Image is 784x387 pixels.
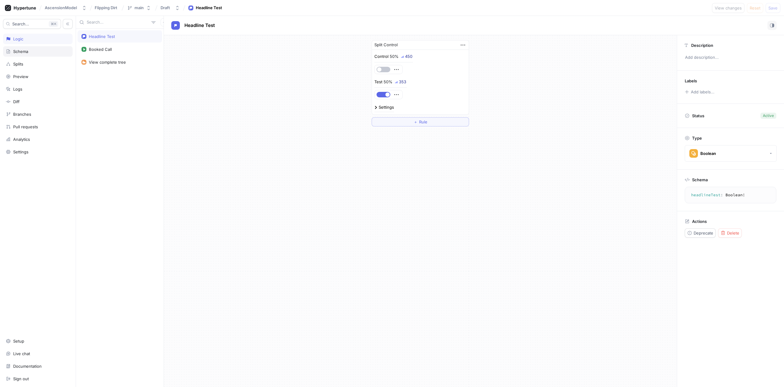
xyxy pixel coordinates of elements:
[13,74,28,79] div: Preview
[747,3,763,13] button: Reset
[414,120,418,124] span: ＋
[682,52,779,63] p: Add description...
[89,47,112,52] div: Booked Call
[13,124,38,129] div: Pull requests
[763,113,774,118] div: Active
[379,105,394,109] div: Settings
[685,78,697,83] p: Labels
[384,80,392,84] div: 50%
[13,149,28,154] div: Settings
[184,23,215,28] span: Headline Test
[158,3,182,13] button: Draft
[700,151,716,156] div: Boolean
[374,54,388,60] p: Control
[683,88,716,96] button: Add labels...
[13,351,30,356] div: Live chat
[692,219,707,224] p: Actions
[196,5,222,11] div: Headline Test
[727,231,739,235] span: Delete
[692,111,704,120] p: Status
[13,36,23,41] div: Logic
[694,231,713,235] span: Deprecate
[685,228,716,238] button: Deprecate
[399,80,406,84] div: 353
[692,136,702,141] p: Type
[3,361,73,371] a: Documentation
[13,99,20,104] div: Diff
[692,177,708,182] p: Schema
[374,42,398,48] div: Split Control
[13,62,23,66] div: Splits
[750,6,760,10] span: Reset
[45,5,77,10] div: AscensionModel
[125,3,153,13] button: main
[13,339,24,344] div: Setup
[13,364,42,369] div: Documentation
[712,3,744,13] button: View changes
[87,19,149,25] input: Search...
[372,117,469,126] button: ＋Rule
[3,19,61,29] button: Search...K
[419,120,427,124] span: Rule
[685,145,777,162] button: Boolean
[718,228,742,238] button: Delete
[13,376,29,381] div: Sign out
[390,54,399,58] div: 50%
[405,54,412,58] div: 450
[42,3,89,13] button: AscensionModel
[12,22,29,26] span: Search...
[13,137,30,142] div: Analytics
[95,6,117,10] span: Flipping Dirt
[715,6,742,10] span: View changes
[134,5,144,10] div: main
[13,87,22,92] div: Logs
[374,79,382,85] p: Test
[687,190,774,201] textarea: headlineTest: Boolean!
[89,34,115,39] div: Headline Test
[13,112,31,117] div: Branches
[161,5,170,10] div: Draft
[691,43,713,48] p: Description
[768,6,778,10] span: Save
[89,60,126,65] div: View complete tree
[49,21,58,27] div: K
[766,3,780,13] button: Save
[13,49,28,54] div: Schema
